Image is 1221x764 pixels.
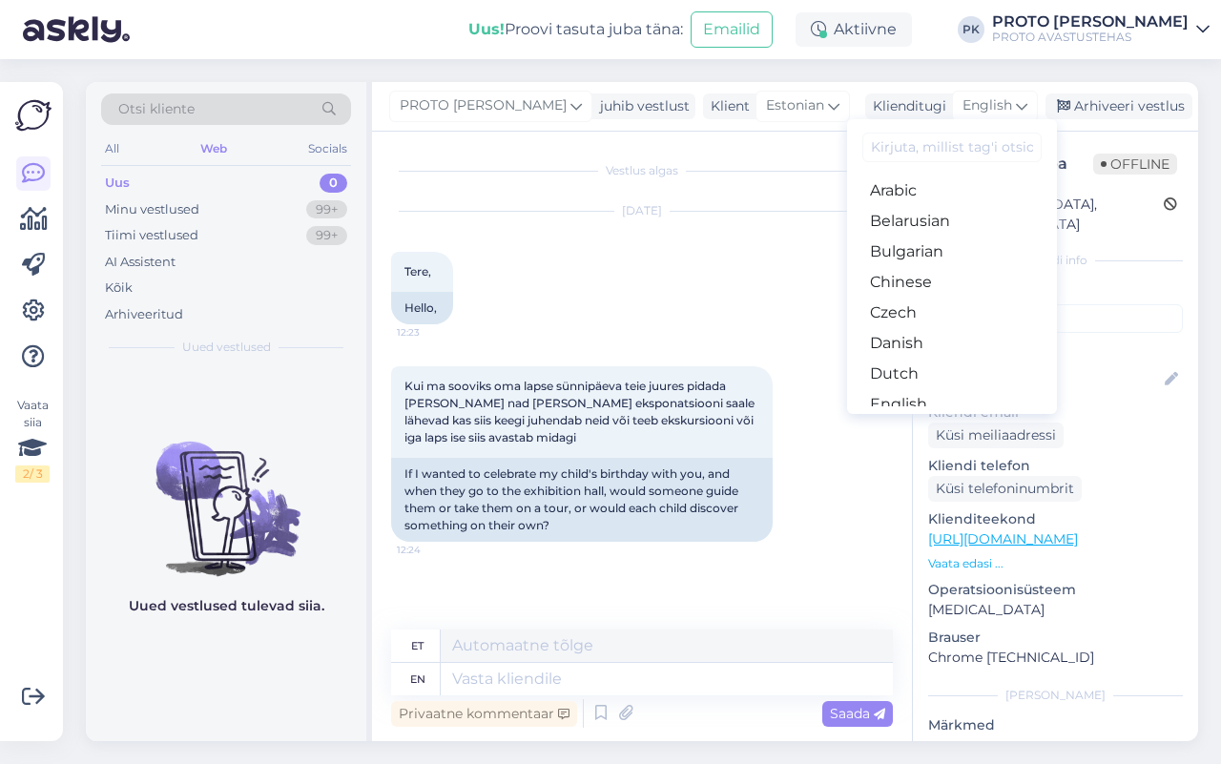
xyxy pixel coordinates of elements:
[592,96,690,116] div: juhib vestlust
[410,663,425,695] div: en
[928,423,1064,448] div: Küsi meiliaadressi
[391,701,577,727] div: Privaatne kommentaar
[962,95,1012,116] span: English
[847,206,1057,237] a: Belarusian
[928,555,1183,572] p: Vaata edasi ...
[320,174,347,193] div: 0
[400,95,567,116] span: PROTO [PERSON_NAME]
[847,328,1057,359] a: Danish
[992,30,1189,45] div: PROTO AVASTUSTEHAS
[105,174,130,193] div: Uus
[306,226,347,245] div: 99+
[865,96,946,116] div: Klienditugi
[397,543,468,557] span: 12:24
[15,97,52,134] img: Askly Logo
[830,705,885,722] span: Saada
[992,14,1210,45] a: PROTO [PERSON_NAME]PROTO AVASTUSTEHAS
[847,359,1057,389] a: Dutch
[397,325,468,340] span: 12:23
[796,12,912,47] div: Aktiivne
[105,253,176,272] div: AI Assistent
[847,237,1057,267] a: Bulgarian
[928,715,1183,735] p: Märkmed
[15,465,50,483] div: 2 / 3
[404,379,757,444] span: Kui ma sooviks oma lapse sünnipäeva teie juures pidada [PERSON_NAME] nad [PERSON_NAME] eksponatsi...
[391,202,893,219] div: [DATE]
[197,136,231,161] div: Web
[928,456,1183,476] p: Kliendi telefon
[766,95,824,116] span: Estonian
[391,162,893,179] div: Vestlus algas
[928,476,1082,502] div: Küsi telefoninumbrit
[468,18,683,41] div: Proovi tasuta juba täna:
[847,267,1057,298] a: Chinese
[304,136,351,161] div: Socials
[703,96,750,116] div: Klient
[1093,154,1177,175] span: Offline
[306,200,347,219] div: 99+
[847,176,1057,206] a: Arabic
[928,600,1183,620] p: [MEDICAL_DATA]
[391,458,773,542] div: If I wanted to celebrate my child's birthday with you, and when they go to the exhibition hall, w...
[105,226,198,245] div: Tiimi vestlused
[86,407,366,579] img: No chats
[992,14,1189,30] div: PROTO [PERSON_NAME]
[182,339,271,356] span: Uued vestlused
[105,279,133,298] div: Kõik
[1045,93,1192,119] div: Arhiveeri vestlus
[928,628,1183,648] p: Brauser
[691,11,773,48] button: Emailid
[468,20,505,38] b: Uus!
[129,596,324,616] p: Uued vestlused tulevad siia.
[105,200,199,219] div: Minu vestlused
[958,16,984,43] div: PK
[101,136,123,161] div: All
[847,389,1057,420] a: English
[118,99,195,119] span: Otsi kliente
[928,687,1183,704] div: [PERSON_NAME]
[928,580,1183,600] p: Operatsioonisüsteem
[928,509,1183,529] p: Klienditeekond
[862,133,1042,162] input: Kirjuta, millist tag'i otsid
[928,403,1183,423] p: Kliendi email
[404,264,431,279] span: Tere,
[928,530,1078,547] a: [URL][DOMAIN_NAME]
[847,298,1057,328] a: Czech
[15,397,50,483] div: Vaata siia
[105,305,183,324] div: Arhiveeritud
[391,292,453,324] div: Hello,
[928,648,1183,668] p: Chrome [TECHNICAL_ID]
[411,630,424,662] div: et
